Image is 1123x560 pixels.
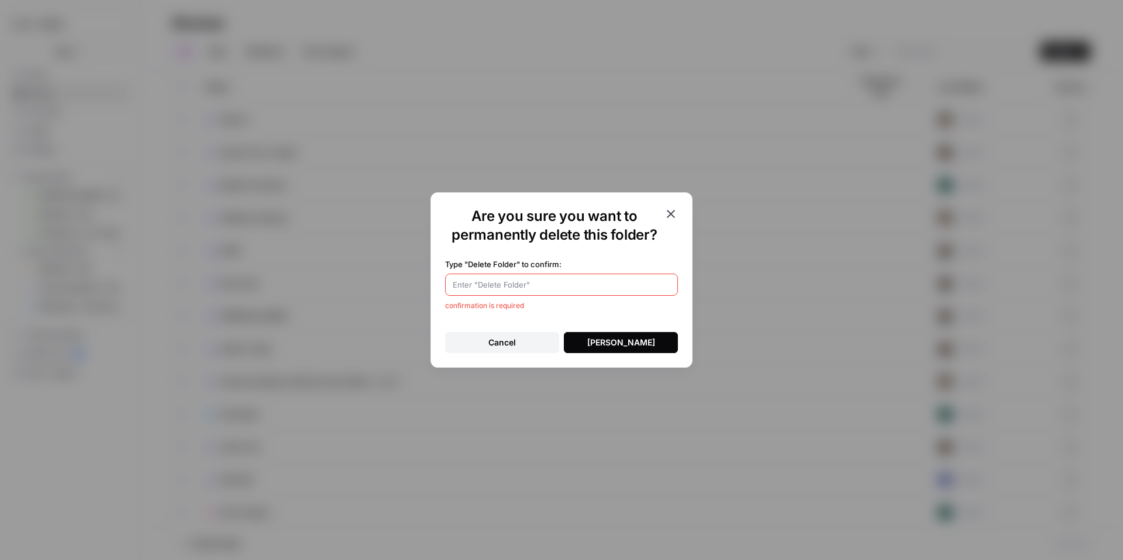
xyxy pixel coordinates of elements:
[587,337,655,348] div: [PERSON_NAME]
[488,337,516,348] div: Cancel
[453,279,670,291] input: Enter "Delete Folder"
[445,258,678,270] label: Type "Delete Folder" to confirm:
[445,332,559,353] button: Cancel
[564,332,678,353] button: [PERSON_NAME]
[445,207,664,244] h1: Are you sure you want to permanently delete this folder?
[445,300,678,311] div: confirmation is required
